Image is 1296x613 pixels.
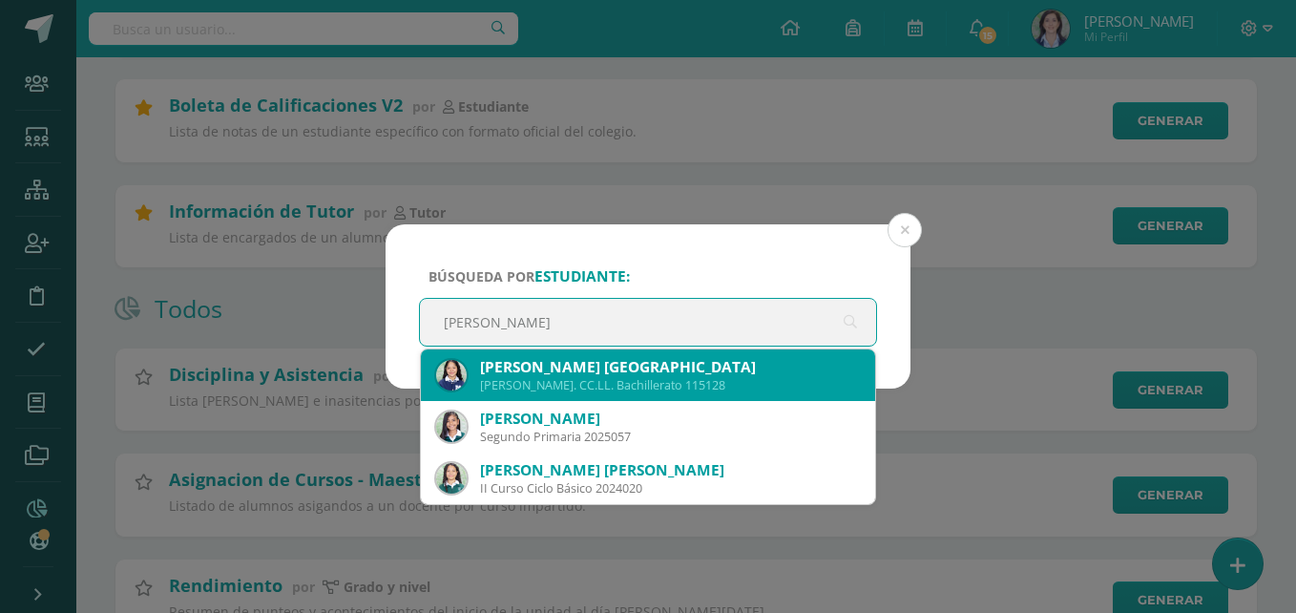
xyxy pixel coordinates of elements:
[480,357,860,377] div: [PERSON_NAME] [GEOGRAPHIC_DATA]
[534,266,630,286] strong: estudiante:
[436,463,467,494] img: 7533830a65007a9ba9768a73d7963f82.png
[480,377,860,393] div: [PERSON_NAME]. CC.LL. Bachillerato 115128
[480,429,860,445] div: Segundo Primaria 2025057
[480,460,860,480] div: [PERSON_NAME] [PERSON_NAME]
[420,299,876,346] input: ej. Nicholas Alekzander, etc.
[480,480,860,497] div: II Curso Ciclo Básico 2024020
[480,409,860,429] div: [PERSON_NAME]
[436,360,467,391] img: 446098327561fb7ccdf5f43b33e25f4b.png
[888,213,922,247] button: Close (Esc)
[436,412,467,442] img: e75d64f10a8f24b3d3461abf807328fa.png
[429,267,630,285] span: Búsqueda por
